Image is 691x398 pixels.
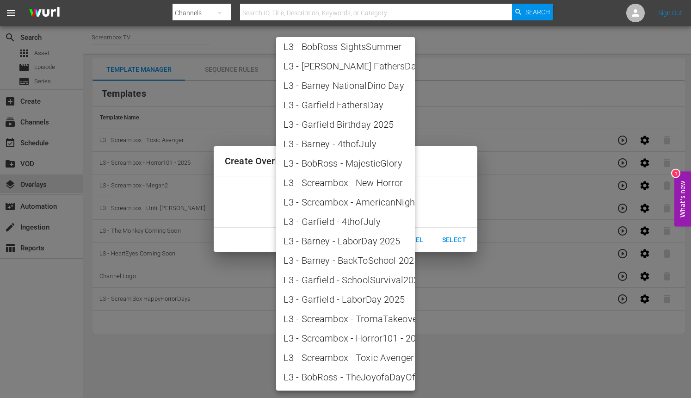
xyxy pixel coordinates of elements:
span: L3 - BobRoss - TheJoyofaDayOff [284,370,407,384]
span: L3 - Garfield - SchoolSurvival2025 [284,273,407,287]
img: ans4CAIJ8jUAAAAAAAAAAAAAAAAAAAAAAAAgQb4GAAAAAAAAAAAAAAAAAAAAAAAAJMjXAAAAAAAAAAAAAAAAAAAAAAAAgAT5G... [22,2,67,24]
span: L3 - Screambox - New Horror [284,176,407,190]
span: L3 - BobRoss - MajesticGlory [284,156,407,170]
span: L3 - Barney NationalDino Day [284,79,407,93]
span: L3 - Screambox - TromaTakeover2025 [284,312,407,326]
span: L3 - Barney - BackToSchool 2025 [284,254,407,267]
span: L3 - Screambox - AmericanNightmares [284,195,407,209]
span: L3 - Screambox - Horror101 - 2025 [284,331,407,345]
span: L3 - Screambox - Toxic Avenger [284,351,407,365]
button: Open Feedback Widget [674,172,691,227]
span: L3 - Garfield - 4thofJuly [284,215,407,229]
span: menu [6,7,17,19]
span: L3 - Garfield Birthday 2025 [284,118,407,131]
span: L3 - [PERSON_NAME] FathersDay [284,59,407,73]
div: 1 [672,170,679,177]
span: Search [525,4,550,20]
span: L3 - Garfield - LaborDay 2025 [284,292,407,306]
span: L3 - Barney - LaborDay 2025 [284,234,407,248]
span: L3 - BobRoss SightsSummer [284,40,407,54]
span: L3 - Barney - 4thofJuly [284,137,407,151]
a: Sign Out [658,9,682,17]
span: L3 - Garfield FathersDay [284,98,407,112]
